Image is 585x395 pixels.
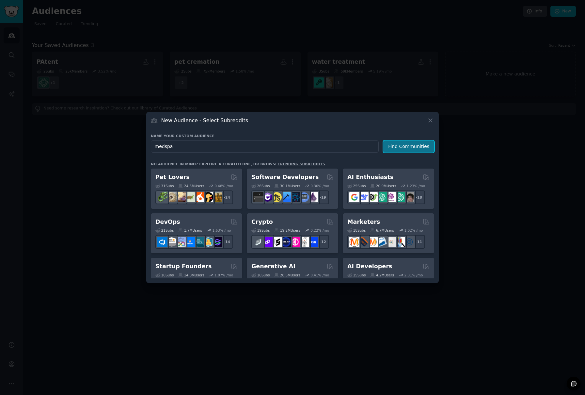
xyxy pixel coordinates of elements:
[155,184,174,188] div: 31 Sub s
[310,228,329,233] div: 0.22 % /mo
[203,237,213,247] img: aws_cdk
[368,237,378,247] img: AskMarketing
[310,273,329,277] div: 0.41 % /mo
[155,262,212,271] h2: Startup Founders
[203,192,213,202] img: PetAdvice
[157,237,167,247] img: azuredevops
[251,273,270,277] div: 16 Sub s
[212,237,222,247] img: PlatformEngineers
[290,237,300,247] img: defiblockchain
[157,192,167,202] img: herpetology
[212,192,222,202] img: dogbreed
[155,273,174,277] div: 16 Sub s
[370,184,396,188] div: 20.9M Users
[347,228,366,233] div: 18 Sub s
[368,192,378,202] img: AItoolsCatalog
[290,192,300,202] img: reactnative
[155,218,180,226] h2: DevOps
[178,184,204,188] div: 24.5M Users
[347,173,393,181] h2: AI Enthusiasts
[194,192,204,202] img: cockatiel
[395,237,405,247] img: MarketingResearch
[251,173,319,181] h2: Software Developers
[185,237,195,247] img: DevOpsLinks
[310,184,329,188] div: 0.30 % /mo
[347,262,392,271] h2: AI Developers
[251,184,270,188] div: 26 Sub s
[251,262,295,271] h2: Generative AI
[262,237,273,247] img: 0xPolygon
[411,190,425,204] div: + 18
[347,218,380,226] h2: Marketers
[185,192,195,202] img: turtle
[404,273,423,277] div: 2.31 % /mo
[386,237,396,247] img: googleads
[155,228,174,233] div: 21 Sub s
[404,237,414,247] img: OnlineMarketing
[404,192,414,202] img: ArtificalIntelligence
[299,192,309,202] img: AskComputerScience
[377,192,387,202] img: chatgpt_promptDesign
[214,273,233,277] div: 1.07 % /mo
[166,192,177,202] img: ballpython
[251,228,270,233] div: 19 Sub s
[349,237,359,247] img: content_marketing
[274,184,300,188] div: 30.1M Users
[281,237,291,247] img: web3
[151,140,379,153] input: Pick a short name, like "Digital Marketers" or "Movie-Goers"
[315,235,329,249] div: + 12
[219,235,233,249] div: + 14
[251,218,273,226] h2: Crypto
[272,192,282,202] img: learnjavascript
[194,237,204,247] img: platformengineering
[347,273,366,277] div: 15 Sub s
[308,237,318,247] img: defi_
[277,162,325,166] a: trending subreddits
[411,235,425,249] div: + 11
[155,173,190,181] h2: Pet Lovers
[395,192,405,202] img: chatgpt_prompts_
[358,237,369,247] img: bigseo
[308,192,318,202] img: elixir
[214,184,233,188] div: 0.48 % /mo
[274,228,300,233] div: 19.2M Users
[176,237,186,247] img: Docker_DevOps
[370,228,394,233] div: 6.7M Users
[383,140,434,153] button: Find Communities
[386,192,396,202] img: OpenAIDev
[406,184,425,188] div: 1.23 % /mo
[262,192,273,202] img: csharp
[253,192,263,202] img: software
[253,237,263,247] img: ethfinance
[358,192,369,202] img: DeepSeek
[166,237,177,247] img: AWS_Certified_Experts
[404,228,423,233] div: 1.02 % /mo
[347,184,366,188] div: 25 Sub s
[272,237,282,247] img: ethstaker
[299,237,309,247] img: CryptoNews
[281,192,291,202] img: iOSProgramming
[151,134,434,138] h3: Name your custom audience
[274,273,300,277] div: 20.5M Users
[219,190,233,204] div: + 24
[178,228,202,233] div: 1.7M Users
[161,117,248,124] h3: New Audience - Select Subreddits
[349,192,359,202] img: GoogleGeminiAI
[213,228,231,233] div: 1.63 % /mo
[315,190,329,204] div: + 19
[370,273,394,277] div: 4.2M Users
[178,273,204,277] div: 14.0M Users
[377,237,387,247] img: Emailmarketing
[176,192,186,202] img: leopardgeckos
[151,162,326,166] div: No audience in mind? Explore a curated one, or browse .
